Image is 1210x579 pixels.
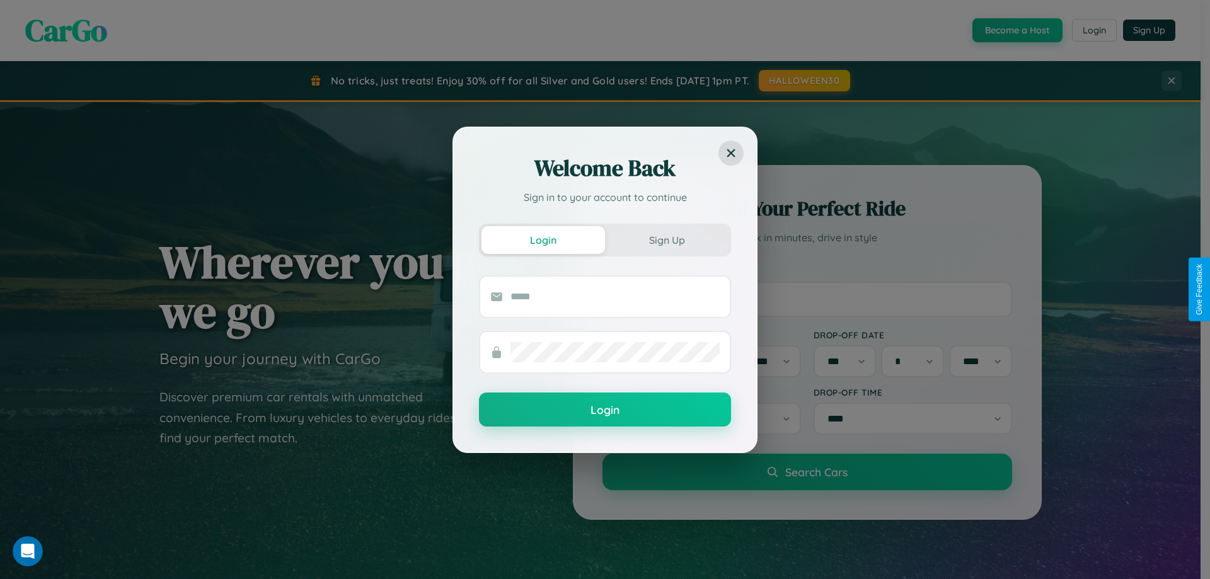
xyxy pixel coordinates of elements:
[1195,264,1204,315] div: Give Feedback
[481,226,605,254] button: Login
[479,153,731,183] h2: Welcome Back
[605,226,729,254] button: Sign Up
[479,393,731,427] button: Login
[13,536,43,566] iframe: Intercom live chat
[479,190,731,205] p: Sign in to your account to continue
